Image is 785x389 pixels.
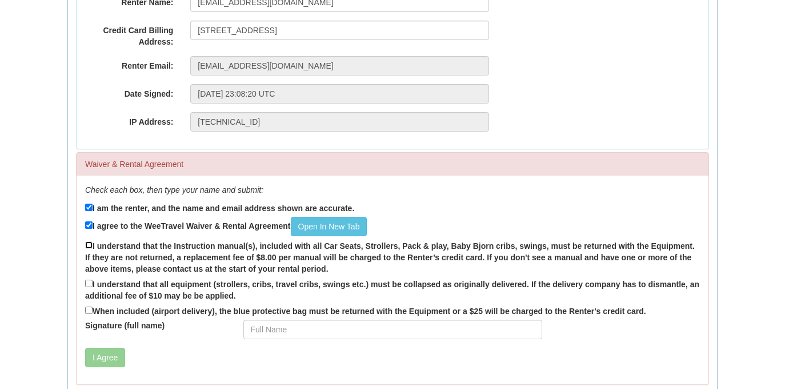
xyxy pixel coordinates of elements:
[85,201,354,214] label: I am the renter, and the name and email address shown are accurate.
[77,21,182,47] label: Credit Card Billing Address:
[85,185,263,194] em: Check each box, then type your name and submit:
[85,204,93,211] input: I am the renter, and the name and email address shown are accurate.
[243,320,542,339] input: Full Name
[85,241,93,249] input: I understand that the Instruction manual(s), included with all Car Seats, Strollers, Pack & play,...
[85,307,93,314] input: When included (airport delivery), the blue protective bag must be returned with the Equipment or ...
[85,221,93,229] input: I agree to the WeeTravel Waiver & Rental AgreementOpen In New Tab
[77,153,708,176] div: Waiver & Rental Agreement
[85,304,646,317] label: When included (airport delivery), the blue protective bag must be returned with the Equipment or ...
[85,348,125,367] button: I Agree
[77,56,182,72] label: Renter Email:
[85,217,367,236] label: I agree to the WeeTravel Waiver & Rental Agreement
[77,320,235,331] label: Signature (full name)
[77,84,182,100] label: Date Signed:
[85,277,700,301] label: I understand that all equipment (strollers, cribs, travel cribs, swings etc.) must be collapsed a...
[85,239,700,275] label: I understand that the Instruction manual(s), included with all Car Seats, Strollers, Pack & play,...
[85,280,93,287] input: I understand that all equipment (strollers, cribs, travel cribs, swings etc.) must be collapsed a...
[77,112,182,128] label: IP Address:
[291,217,367,236] a: Open In New Tab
